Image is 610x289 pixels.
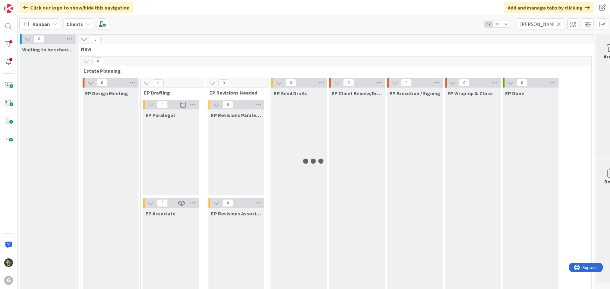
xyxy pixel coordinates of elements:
[90,36,101,43] span: 0
[13,1,29,9] span: Support
[146,112,175,118] span: EP Paralegal
[144,89,196,96] span: EP Drafting
[32,20,50,28] span: Kanban
[4,276,13,285] div: G
[19,2,133,13] div: Click our logo to show/hide this navigation
[274,90,308,96] span: EP Send Drafts
[4,4,13,13] img: Visit kanbanzone.com
[517,79,527,87] span: 0
[211,210,262,217] span: EP Revisions Associate
[97,79,107,87] span: 0
[85,90,128,96] span: EP Design Meeting
[92,57,103,65] span: 0
[153,79,164,87] span: 0
[209,89,261,96] span: EP Revisions Needed
[218,79,229,87] span: 0
[157,101,168,108] span: 0
[493,21,501,27] span: 2x
[146,210,175,217] span: EP Associate
[4,258,13,267] img: CG
[34,35,44,43] span: 0
[501,21,510,27] span: 3x
[157,199,168,207] span: 0
[343,79,354,87] span: 0
[22,46,73,53] span: Waiting to be scheduled
[447,90,493,96] span: EP Wrap-up & Close
[81,46,586,52] span: New
[484,21,493,27] span: 1x
[84,68,583,74] span: Estate Planning
[459,79,470,87] span: 0
[222,101,233,108] span: 0
[211,112,262,118] span: EP Revisions Paralegal
[505,90,524,96] span: EP Done
[517,18,564,30] input: Quick Filter...
[222,199,233,207] span: 0
[504,2,593,13] div: Add and manage tabs by clicking
[390,90,440,96] span: EP Execution / Signing
[332,90,383,96] span: EP Client Review/Draft Review Meeting
[285,79,296,87] span: 0
[66,21,83,27] b: Clients
[401,79,412,87] span: 0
